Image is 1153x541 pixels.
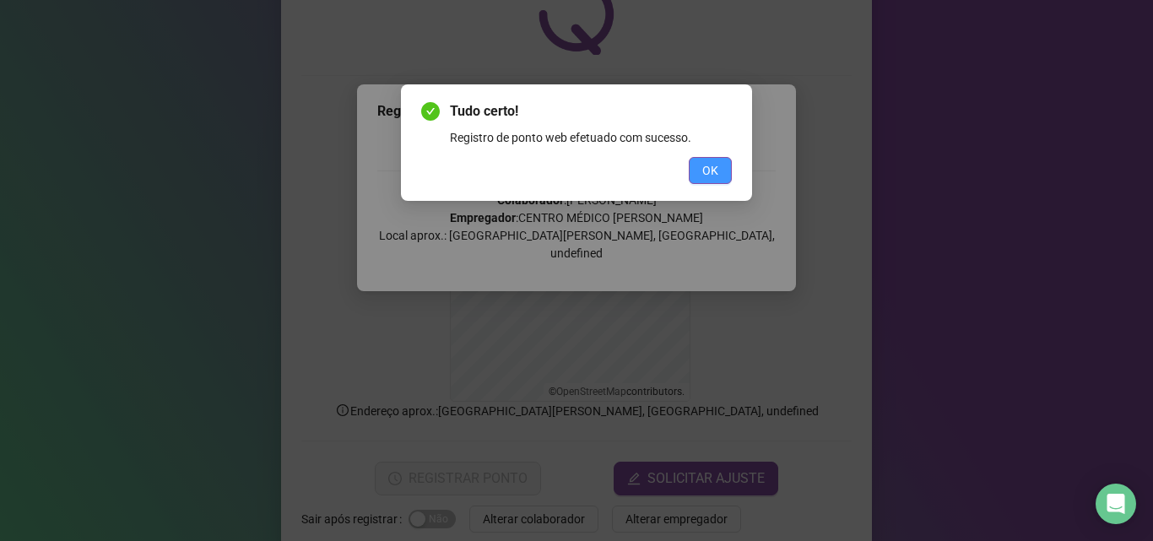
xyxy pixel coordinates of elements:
button: OK [689,157,732,184]
div: Open Intercom Messenger [1096,484,1136,524]
span: check-circle [421,102,440,121]
span: Tudo certo! [450,101,732,122]
span: OK [702,161,718,180]
div: Registro de ponto web efetuado com sucesso. [450,128,732,147]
